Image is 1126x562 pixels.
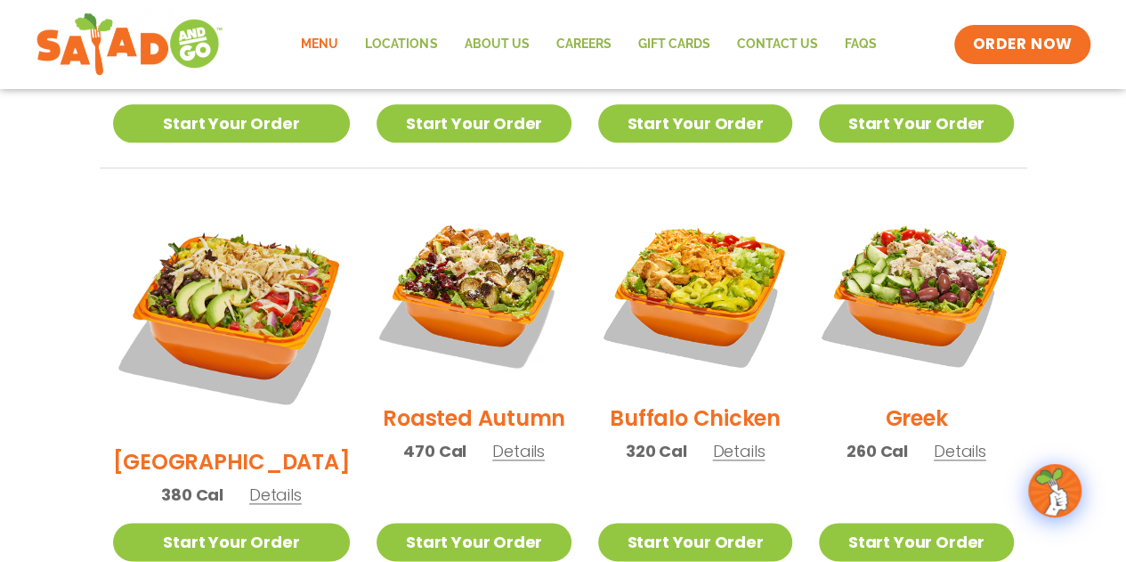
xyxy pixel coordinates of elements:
h2: Buffalo Chicken [610,403,780,434]
a: Start Your Order [819,104,1013,143]
a: Start Your Order [598,523,792,561]
img: wpChatIcon [1030,466,1080,516]
span: Details [712,440,765,462]
h2: Roasted Autumn [383,403,565,434]
img: Product photo for Greek Salad [819,195,1013,389]
a: Start Your Order [377,523,571,561]
span: 380 Cal [161,483,223,507]
a: About Us [450,24,542,65]
a: Locations [352,24,450,65]
a: GIFT CARDS [624,24,723,65]
a: Menu [288,24,352,65]
a: Contact Us [723,24,830,65]
img: Product photo for Roasted Autumn Salad [377,195,571,389]
span: Details [249,484,302,506]
img: Product photo for BBQ Ranch Salad [113,195,351,433]
span: 260 Cal [847,439,908,463]
span: Details [492,440,545,462]
a: Start Your Order [819,523,1013,561]
img: Product photo for Buffalo Chicken Salad [598,195,792,389]
a: Start Your Order [113,104,351,143]
h2: [GEOGRAPHIC_DATA] [113,446,351,477]
nav: Menu [288,24,889,65]
span: Details [934,440,986,462]
a: Start Your Order [598,104,792,143]
h2: Greek [885,403,947,434]
a: FAQs [830,24,889,65]
a: Start Your Order [113,523,351,561]
a: Start Your Order [377,104,571,143]
span: 320 Cal [626,439,687,463]
a: ORDER NOW [954,25,1090,64]
a: Careers [542,24,624,65]
span: 470 Cal [403,439,466,463]
img: new-SAG-logo-768×292 [36,9,223,80]
span: ORDER NOW [972,34,1072,55]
